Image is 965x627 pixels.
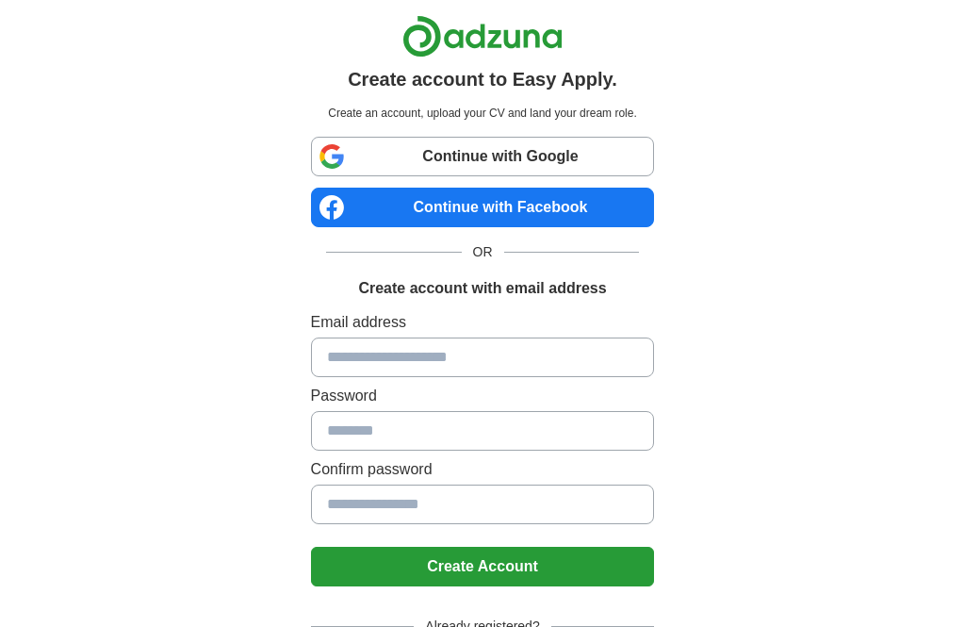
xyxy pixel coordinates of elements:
label: Email address [311,311,655,334]
button: Create Account [311,547,655,586]
label: Password [311,385,655,407]
img: Adzuna logo [402,15,563,58]
p: Create an account, upload your CV and land your dream role. [315,105,651,122]
span: OR [462,242,504,262]
h1: Create account with email address [358,277,606,300]
a: Continue with Google [311,137,655,176]
h1: Create account to Easy Apply. [348,65,617,93]
a: Continue with Facebook [311,188,655,227]
label: Confirm password [311,458,655,481]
